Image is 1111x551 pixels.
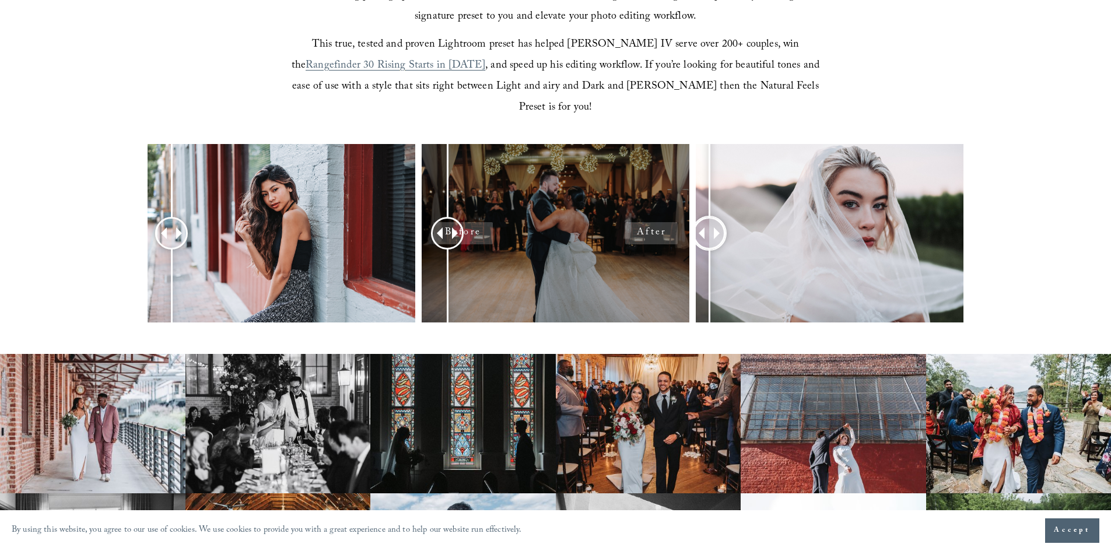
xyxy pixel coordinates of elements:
[292,36,802,75] span: This true, tested and proven Lightroom preset has helped [PERSON_NAME] IV serve over 200+ couples...
[185,354,371,493] img: Best Raleigh wedding venue reception toast
[306,57,485,75] a: Rangefinder 30 Rising Starts in [DATE]
[556,354,741,493] img: Rustic Raleigh wedding venue couple down the aisle
[292,57,822,117] span: , and speed up his editing workflow. If you’re looking for beautiful tones and ease of use with a...
[370,354,556,493] img: Elegant bride and groom first look photography
[741,354,926,493] img: Raleigh wedding photographer couple dance
[1054,525,1091,536] span: Accept
[1045,518,1099,543] button: Accept
[12,522,522,539] p: By using this website, you agree to our use of cookies. We use cookies to provide you with a grea...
